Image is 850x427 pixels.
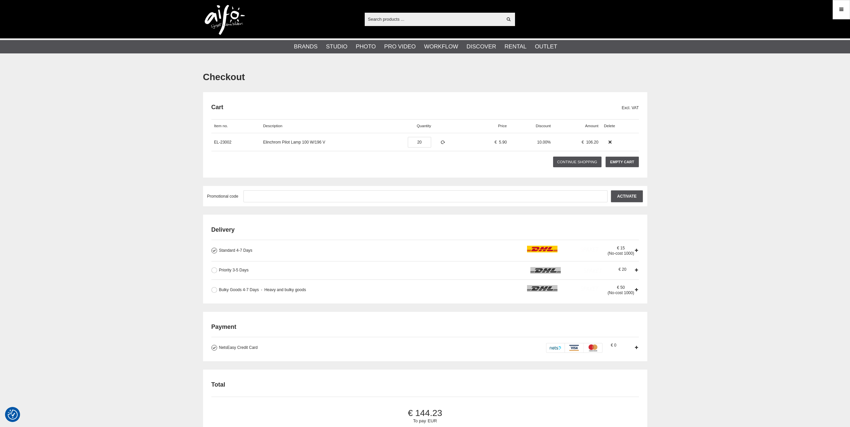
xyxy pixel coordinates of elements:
[499,140,507,145] span: 5.90
[211,381,225,389] h2: Total
[365,14,503,24] input: Search products ...
[207,194,238,199] span: Promotional code
[608,251,634,256] span: (No-cost 1000)
[261,287,306,292] span: Heavy and bulky goods
[222,408,628,418] span: 144.23
[211,323,639,331] h2: Payment
[211,226,639,234] h2: Delivery
[530,267,603,274] img: icon_dhl.png
[619,267,626,272] span: 20
[214,140,231,145] a: EL-23002
[586,140,599,145] span: 106.20
[617,246,625,250] span: 15
[211,103,622,112] h2: Cart
[263,140,325,145] a: Elinchrom Pilot Lamp 100 W/196 V
[424,42,458,51] a: Workflow
[537,140,551,145] span: 10.00%
[505,42,527,51] a: Rental
[417,124,431,128] span: Quantity
[219,248,252,253] span: Standard 4-7 Days
[553,157,602,167] a: Continue shopping
[611,343,617,348] span: 0
[608,290,634,295] span: (No-cost 1000)
[611,190,643,202] input: Activate
[356,42,376,51] a: Photo
[535,42,557,51] a: Outlet
[536,124,551,128] span: Discount
[585,124,599,128] span: Amount
[606,157,639,167] a: Empty cart
[617,285,625,290] span: 50
[604,124,615,128] span: Delete
[622,105,639,111] span: Excl. VAT
[203,71,647,84] h1: Checkout
[214,124,228,128] span: Item no.
[263,124,283,128] span: Description
[527,285,599,292] img: icon_dhl.png
[219,268,249,272] span: Priority 3-5 Days
[413,418,426,423] span: To pay
[205,5,245,35] img: logo.png
[294,42,318,51] a: Brands
[219,287,259,292] span: Bulky Goods 4-7 Days
[498,124,507,128] span: Price
[384,42,415,51] a: Pro Video
[326,42,347,51] a: Studio
[527,246,599,252] img: icon_dhl.png
[219,345,258,350] span: NetsEasy Credit Card
[8,410,18,420] img: Revisit consent button
[467,42,496,51] a: Discover
[8,409,18,421] button: Consent Preferences
[546,343,602,353] img: DIBS - Payments made easy
[428,418,437,423] span: EUR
